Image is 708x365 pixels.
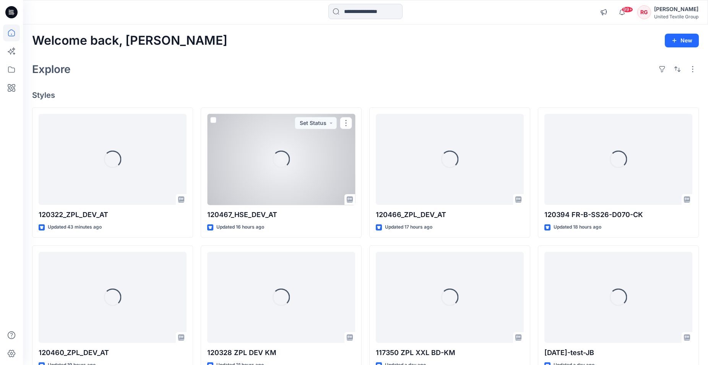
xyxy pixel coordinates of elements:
[32,91,699,100] h4: Styles
[654,14,698,19] div: United Textile Group
[376,209,524,220] p: 120466_ZPL_DEV_AT
[32,63,71,75] h2: Explore
[39,347,187,358] p: 120460_ZPL_DEV_AT
[544,209,692,220] p: 120394 FR-B-SS26-D070-CK
[48,223,102,231] p: Updated 43 minutes ago
[665,34,699,47] button: New
[39,209,187,220] p: 120322_ZPL_DEV_AT
[216,223,264,231] p: Updated 16 hours ago
[654,5,698,14] div: [PERSON_NAME]
[554,223,601,231] p: Updated 18 hours ago
[544,347,692,358] p: [DATE]-test-JB
[622,6,633,13] span: 99+
[207,347,355,358] p: 120328 ZPL DEV KM
[385,223,432,231] p: Updated 17 hours ago
[637,5,651,19] div: RG
[376,347,524,358] p: 117350 ZPL XXL BD-KM
[207,209,355,220] p: 120467_HSE_DEV_AT
[32,34,227,48] h2: Welcome back, [PERSON_NAME]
